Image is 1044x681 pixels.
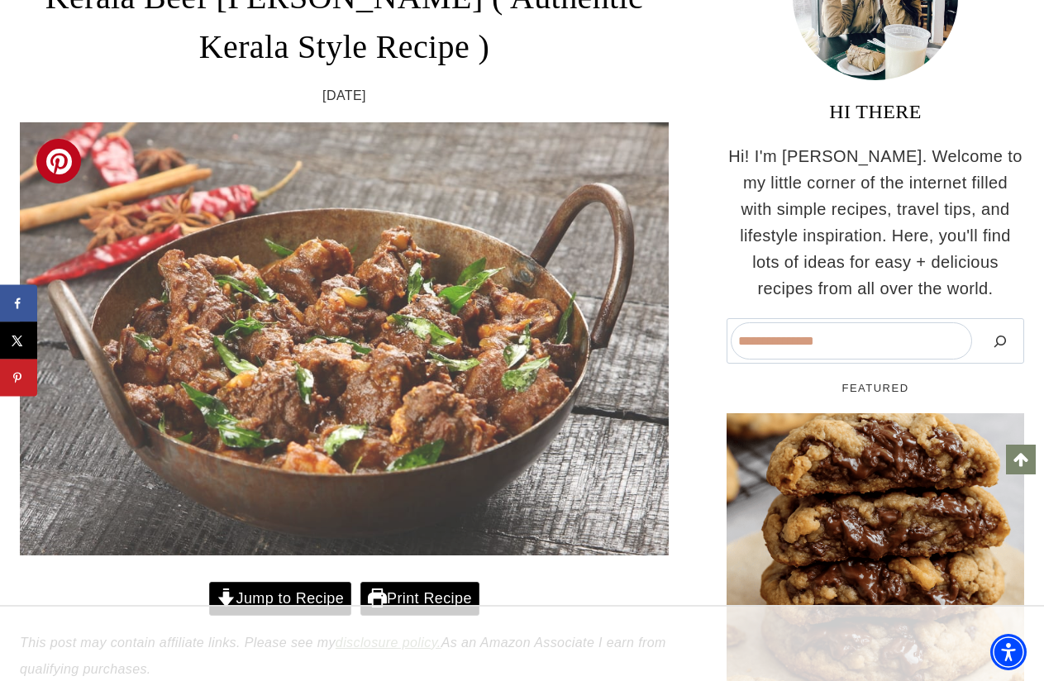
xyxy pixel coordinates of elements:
div: Accessibility Menu [990,634,1027,670]
p: Hi! I'm [PERSON_NAME]. Welcome to my little corner of the internet filled with simple recipes, tr... [727,143,1024,302]
a: Jump to Recipe [209,582,351,616]
img: Kerala beef curry in a cast iron [20,122,669,555]
h3: HI THERE [727,97,1024,126]
a: Scroll to top [1006,445,1036,474]
a: Print Recipe [360,582,479,616]
button: Search [980,322,1020,360]
h5: FEATURED [727,380,1024,397]
time: [DATE] [322,85,366,107]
